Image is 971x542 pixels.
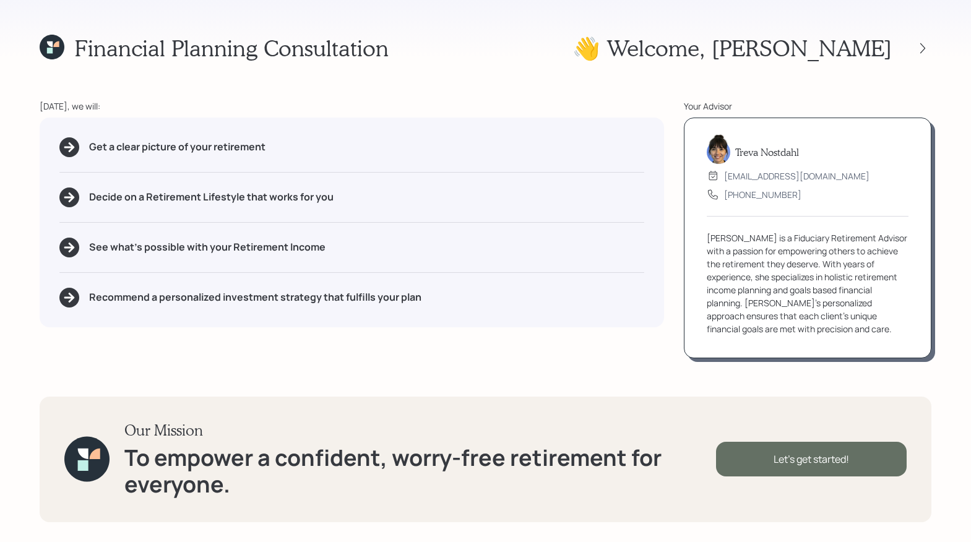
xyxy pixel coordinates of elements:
h5: Get a clear picture of your retirement [89,141,265,153]
div: [EMAIL_ADDRESS][DOMAIN_NAME] [724,170,870,183]
img: treva-nostdahl-headshot.png [707,134,730,164]
div: [PERSON_NAME] is a Fiduciary Retirement Advisor with a passion for empowering others to achieve t... [707,231,908,335]
h1: Financial Planning Consultation [74,35,389,61]
h5: Recommend a personalized investment strategy that fulfills your plan [89,291,421,303]
div: [DATE], we will: [40,100,664,113]
h5: Decide on a Retirement Lifestyle that works for you [89,191,334,203]
h5: See what's possible with your Retirement Income [89,241,326,253]
div: [PHONE_NUMBER] [724,188,801,201]
h5: Treva Nostdahl [735,146,799,158]
div: Let's get started! [716,442,907,476]
div: Your Advisor [684,100,931,113]
h1: To empower a confident, worry-free retirement for everyone. [124,444,716,497]
h1: 👋 Welcome , [PERSON_NAME] [572,35,892,61]
h3: Our Mission [124,421,716,439]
